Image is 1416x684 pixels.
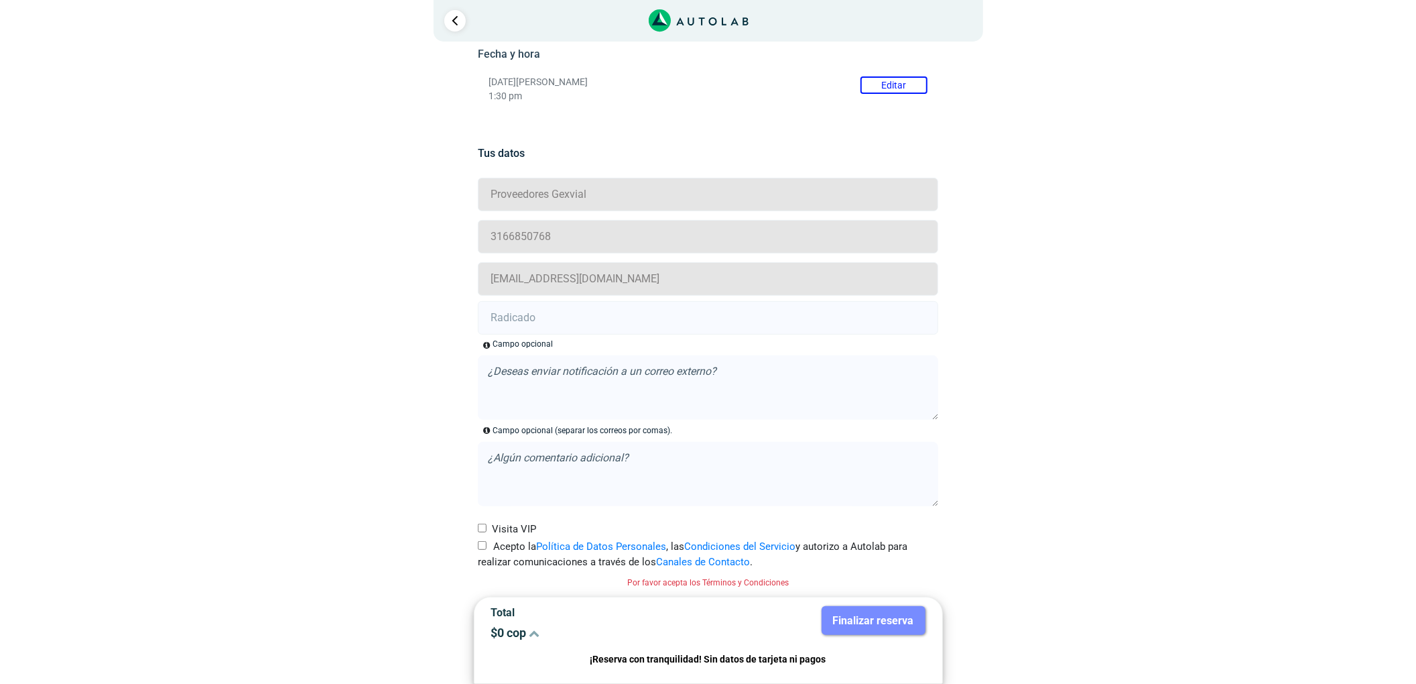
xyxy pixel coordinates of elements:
div: Campo opcional [493,338,553,350]
input: Celular [478,220,938,253]
p: Total [491,606,698,619]
button: Editar [860,76,927,94]
p: $ 0 cop [491,626,698,640]
h5: Fecha y hora [478,48,938,60]
p: ¡Reserva con tranquilidad! Sin datos de tarjeta ni pagos [491,652,925,667]
p: Campo opcional (separar los correos por comas). [493,424,672,437]
a: Link al sitio de autolab [649,13,749,26]
button: Finalizar reserva [822,606,925,635]
input: Nombre y apellido [478,178,938,211]
h5: Tus datos [478,147,938,160]
small: Por favor acepta los Términos y Condiciones [627,578,789,587]
input: Acepto laPolítica de Datos Personales, lasCondiciones del Servicioy autorizo a Autolab para reali... [478,541,487,550]
input: Correo electrónico [478,262,938,296]
p: 1:30 pm [489,91,927,102]
a: Ir al paso anterior [444,10,466,32]
a: Canales de Contacto [656,556,750,568]
p: [DATE][PERSON_NAME] [489,76,927,88]
input: Visita VIP [478,524,487,532]
label: Visita VIP [478,522,536,537]
label: Acepto la , las y autorizo a Autolab para realizar comunicaciones a través de los . [478,539,938,569]
a: Política de Datos Personales [536,540,666,553]
input: Radicado [478,301,938,335]
a: Condiciones del Servicio [684,540,795,553]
